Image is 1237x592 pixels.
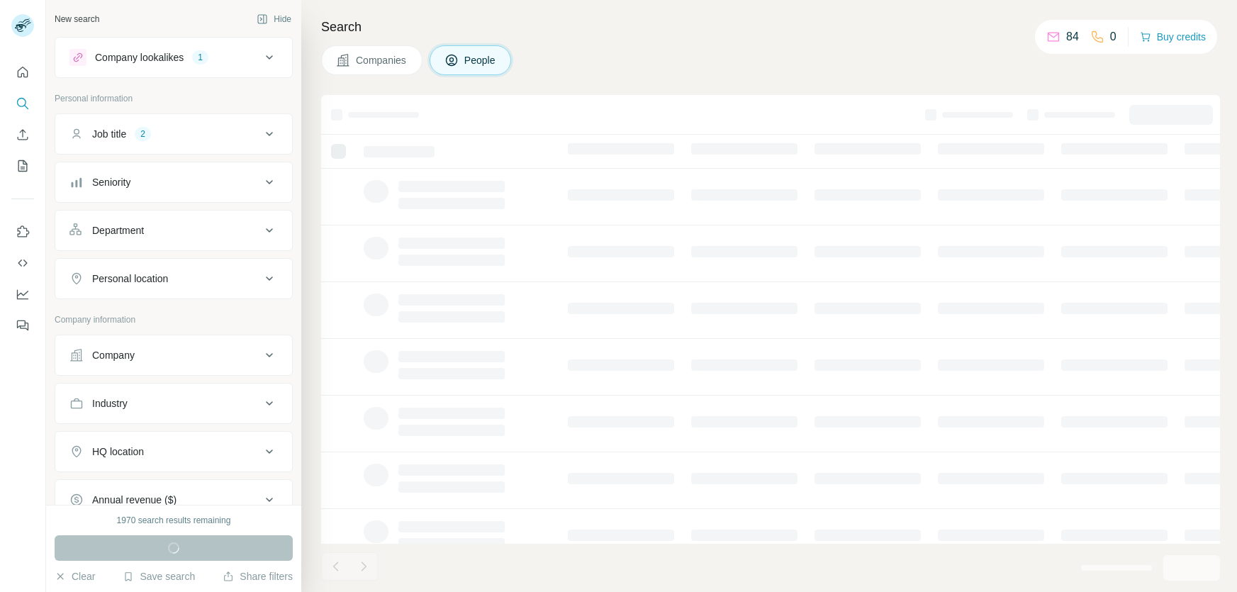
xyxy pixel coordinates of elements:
[223,569,293,583] button: Share filters
[55,40,292,74] button: Company lookalikes1
[1140,27,1206,47] button: Buy credits
[55,483,292,517] button: Annual revenue ($)
[55,435,292,469] button: HQ location
[11,313,34,338] button: Feedback
[92,223,144,238] div: Department
[356,53,408,67] span: Companies
[92,272,168,286] div: Personal location
[55,313,293,326] p: Company information
[55,569,95,583] button: Clear
[55,92,293,105] p: Personal information
[135,128,151,140] div: 2
[1066,28,1079,45] p: 84
[92,348,135,362] div: Company
[55,117,292,151] button: Job title2
[92,175,130,189] div: Seniority
[55,386,292,420] button: Industry
[11,91,34,116] button: Search
[247,9,301,30] button: Hide
[55,165,292,199] button: Seniority
[123,569,195,583] button: Save search
[11,60,34,85] button: Quick start
[92,493,177,507] div: Annual revenue ($)
[321,17,1220,37] h4: Search
[464,53,497,67] span: People
[92,127,126,141] div: Job title
[11,219,34,245] button: Use Surfe on LinkedIn
[55,262,292,296] button: Personal location
[11,153,34,179] button: My lists
[55,13,99,26] div: New search
[55,213,292,247] button: Department
[55,338,292,372] button: Company
[11,250,34,276] button: Use Surfe API
[11,122,34,147] button: Enrich CSV
[192,51,208,64] div: 1
[92,396,128,411] div: Industry
[95,50,184,65] div: Company lookalikes
[92,445,144,459] div: HQ location
[11,281,34,307] button: Dashboard
[117,514,231,527] div: 1970 search results remaining
[1110,28,1116,45] p: 0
